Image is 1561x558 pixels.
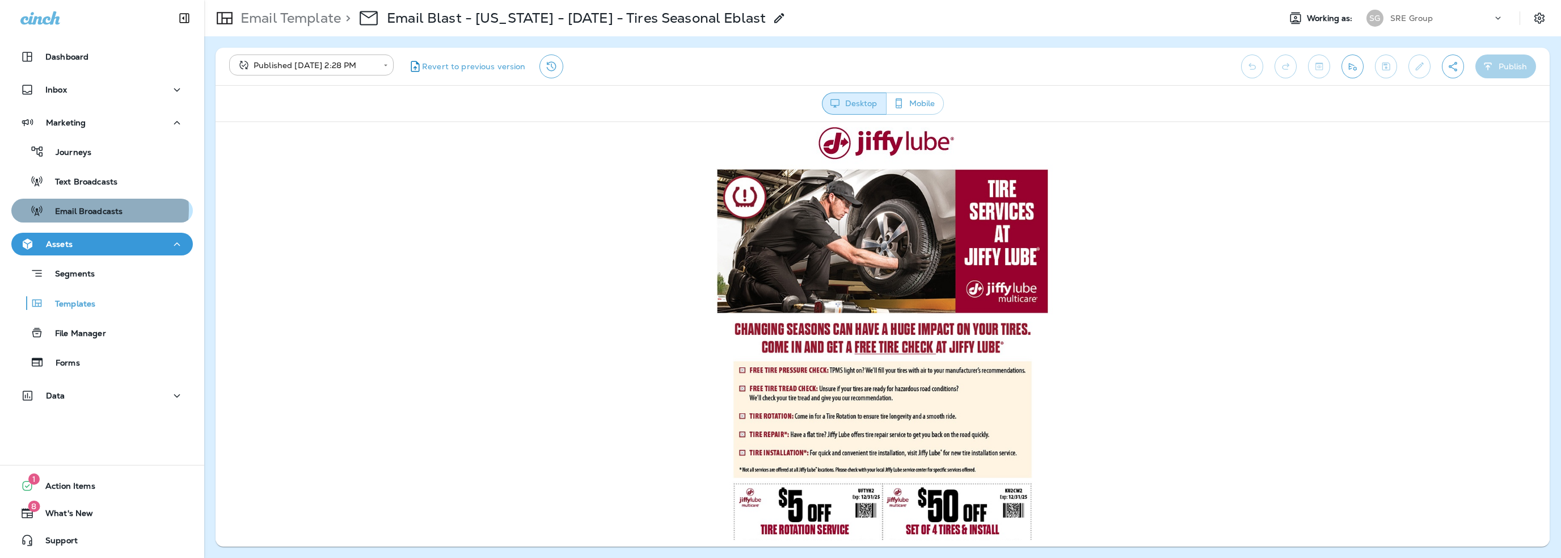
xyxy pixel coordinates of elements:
[11,199,193,223] button: Email Broadcasts
[822,93,887,115] button: Desktop
[422,61,526,72] span: Revert to previous version
[34,481,95,495] span: Action Items
[46,391,65,400] p: Data
[11,502,193,525] button: 8What's New
[1390,14,1433,23] p: SRE Group
[596,5,739,43] img: JL_logos_horz_4C.jpg
[46,240,73,249] p: Assets
[539,54,563,78] button: View Changelog
[11,261,193,286] button: Segments
[1529,8,1550,28] button: Settings
[45,52,88,61] p: Dashboard
[11,233,193,255] button: Assets
[28,473,40,485] span: 1
[341,10,351,27] p: >
[11,78,193,101] button: Inbox
[1442,54,1464,78] button: Create a Shareable Preview Link
[387,10,766,27] p: Email Blast - [US_STATE] - [DATE] - Tires Seasonal Eblast
[11,291,193,315] button: Templates
[44,148,91,158] p: Journeys
[11,384,193,407] button: Data
[34,536,78,549] span: Support
[886,93,944,115] button: Mobile
[44,177,117,188] p: Text Broadcasts
[237,60,376,71] div: Published [DATE] 2:28 PM
[45,85,67,94] p: Inbox
[44,329,106,339] p: File Manager
[34,509,93,522] span: What's New
[236,10,341,27] p: Email Template
[11,45,193,68] button: Dashboard
[11,169,193,193] button: Text Broadcasts
[1366,10,1383,27] div: SG
[11,321,193,345] button: File Manager
[11,140,193,163] button: Journeys
[11,529,193,552] button: Support
[44,207,123,217] p: Email Broadcasts
[1307,14,1355,23] span: Working as:
[44,358,80,369] p: Forms
[11,350,193,374] button: Forms
[1341,54,1364,78] button: Send test email
[44,269,95,280] p: Segments
[403,54,530,78] button: Revert to previous version
[46,118,86,127] p: Marketing
[168,7,200,30] button: Collapse Sidebar
[44,299,95,310] p: Templates
[11,111,193,134] button: Marketing
[497,43,837,483] img: OSG-16826-Tires-Seasonal-Eblast.jpg
[11,475,193,497] button: 1Action Items
[387,10,766,27] div: Email Blast - Nevada - 10-9-25 - Tires Seasonal Eblast
[28,501,40,512] span: 8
